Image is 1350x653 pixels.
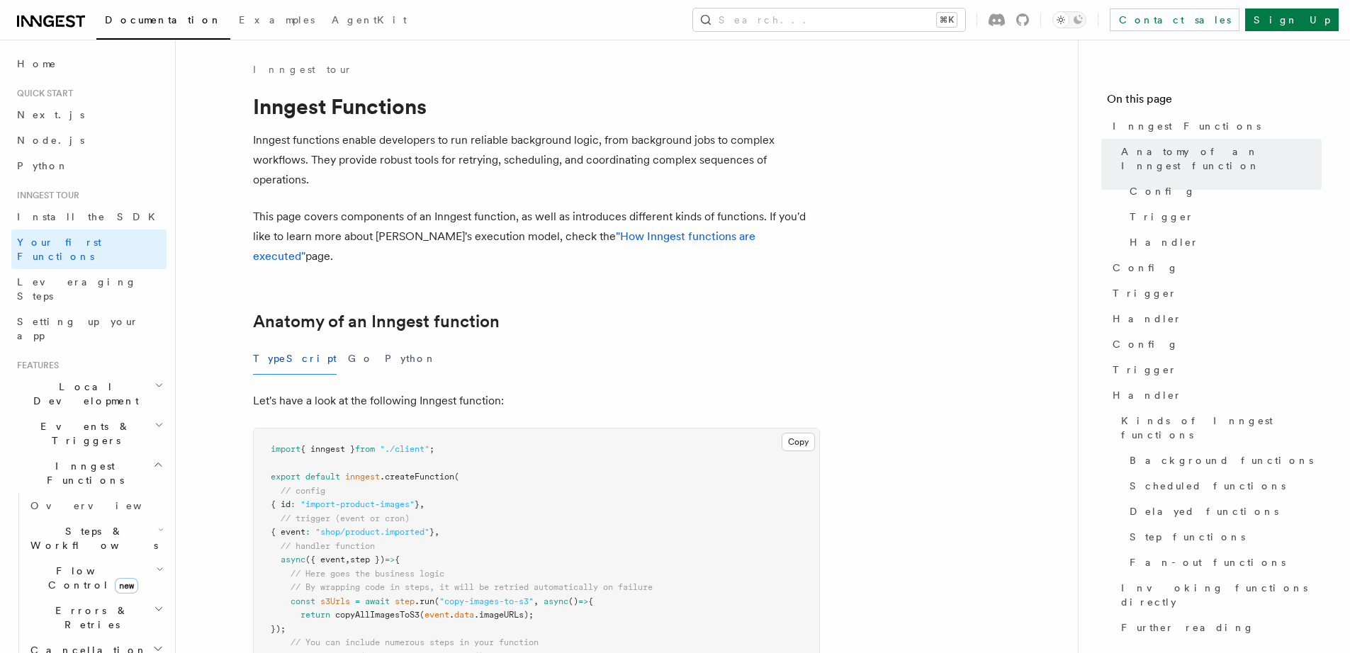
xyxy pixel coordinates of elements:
span: Trigger [1113,363,1177,377]
span: // Here goes the business logic [291,569,444,579]
span: Setting up your app [17,316,139,341]
span: ({ event [305,555,345,564]
a: Invoking functions directly [1115,575,1322,615]
a: Examples [230,4,323,38]
span: "import-product-images" [300,499,415,509]
kbd: ⌘K [937,13,957,27]
a: AgentKit [323,4,415,38]
a: Python [11,153,167,178]
a: Trigger [1107,280,1322,306]
a: Your first Functions [11,229,167,269]
span: Config [1130,184,1196,198]
span: // You can include numerous steps in your function [291,637,539,647]
button: Flow Controlnew [25,558,167,598]
span: Python [17,160,69,171]
a: Overview [25,493,167,518]
span: .imageURLs); [474,610,534,620]
a: Setting up your app [11,309,167,348]
span: Overview [30,500,176,511]
span: "shop/product.imported" [315,527,429,537]
button: Events & Triggers [11,414,167,453]
span: ( [434,596,439,606]
span: default [305,472,340,482]
span: . [449,610,454,620]
button: Search...⌘K [693,8,965,31]
span: Step functions [1130,530,1245,544]
h4: On this page [1107,91,1322,113]
span: // By wrapping code in steps, it will be retried automatically on failure [291,582,653,592]
button: Steps & Workflows [25,518,167,558]
span: }); [271,624,286,634]
span: : [291,499,296,509]
a: Trigger [1124,204,1322,229]
span: // handler function [281,541,375,551]
span: Anatomy of an Inngest function [1121,144,1322,173]
p: Let's have a look at the following Inngest function: [253,391,820,411]
a: Trigger [1107,357,1322,382]
a: Node.js [11,127,167,153]
a: Background functions [1124,448,1322,473]
a: Sign Up [1245,8,1339,31]
span: AgentKit [332,14,407,25]
span: Inngest tour [11,190,79,201]
span: Next.js [17,109,84,120]
span: Kinds of Inngest functions [1121,414,1322,442]
span: step }) [350,555,385,564]
span: copyAllImagesToS3 [335,610,420,620]
span: from [355,444,375,454]
button: Local Development [11,374,167,414]
span: export [271,472,300,482]
span: inngest [345,472,380,482]
span: ( [420,610,424,620]
a: Config [1107,331,1322,357]
span: event [424,610,449,620]
p: This page covers components of an Inngest function, as well as introduces different kinds of func... [253,207,820,266]
button: Inngest Functions [11,453,167,493]
button: Go [348,343,373,375]
h1: Inngest Functions [253,93,820,119]
span: , [345,555,350,564]
span: Steps & Workflows [25,524,158,552]
span: Invoking functions directly [1121,581,1322,609]
button: Toggle dark mode [1052,11,1086,28]
span: s3Urls [320,596,350,606]
span: Documentation [105,14,222,25]
span: { id [271,499,291,509]
span: "./client" [380,444,429,454]
span: Flow Control [25,564,156,592]
span: } [415,499,420,509]
span: async [281,555,305,564]
span: return [300,610,330,620]
button: Python [385,343,437,375]
a: Contact sales [1110,8,1239,31]
span: .run [415,596,434,606]
span: data [454,610,474,620]
span: Local Development [11,380,154,408]
span: Your first Functions [17,237,101,262]
span: Scheduled functions [1130,479,1286,493]
a: Next.js [11,102,167,127]
span: Leveraging Steps [17,276,137,302]
span: => [385,555,395,564]
p: Inngest functions enable developers to run reliable background logic, from background jobs to com... [253,130,820,190]
span: Trigger [1130,210,1194,224]
a: Fan-out functions [1124,550,1322,575]
a: Handler [1107,306,1322,331]
button: TypeScript [253,343,337,375]
span: { event [271,527,305,537]
a: Home [11,51,167,76]
a: Step functions [1124,524,1322,550]
span: await [365,596,390,606]
a: Install the SDK [11,204,167,229]
span: new [115,578,138,594]
span: Inngest Functions [1113,119,1261,133]
span: // trigger (event or cron) [281,513,410,523]
span: { [588,596,593,606]
a: Anatomy of an Inngest function [253,312,500,331]
span: } [429,527,434,537]
a: Further reading [1115,615,1322,640]
span: Handler [1113,312,1182,326]
span: const [291,596,315,606]
span: Handler [1113,388,1182,402]
span: { inngest } [300,444,355,454]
